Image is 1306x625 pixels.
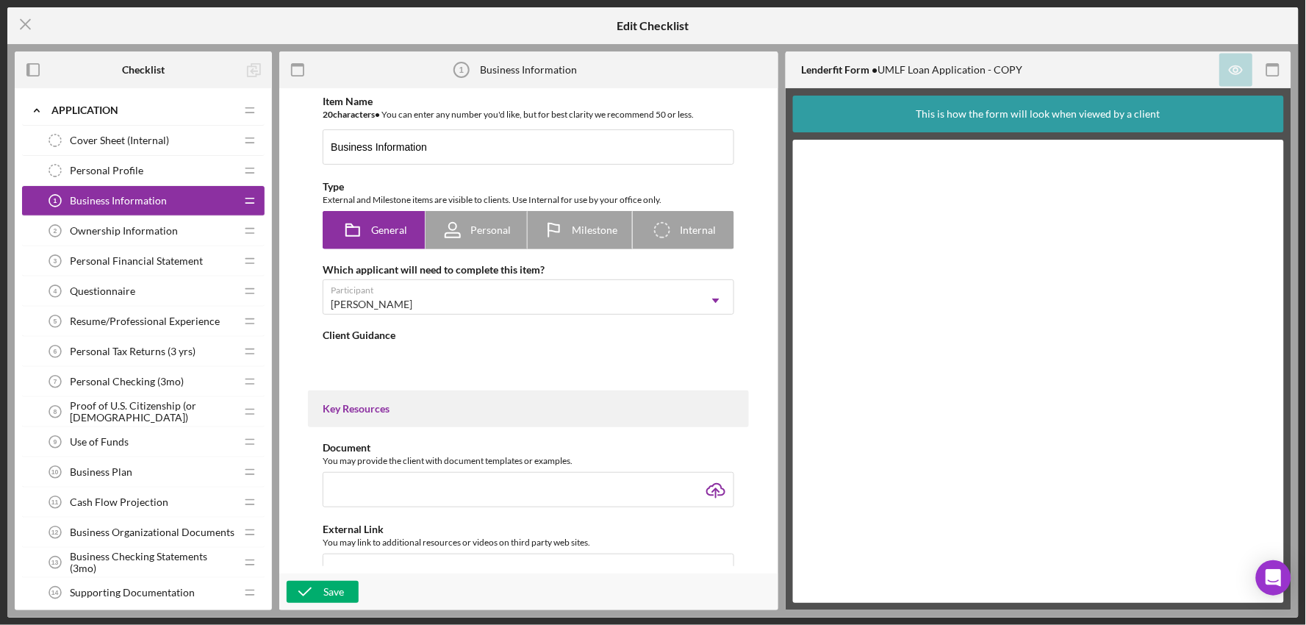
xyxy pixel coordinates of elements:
div: Open Intercom Messenger [1256,560,1291,596]
b: Checklist [122,64,165,76]
div: External Link [323,524,734,535]
tspan: 4 [54,287,57,295]
div: Item Name [323,96,734,107]
span: Supporting Documentation [70,587,195,599]
div: You may link to additional resources or videos on third party web sites. [323,535,734,550]
tspan: 10 [51,468,59,476]
tspan: 12 [51,529,59,536]
h5: Edit Checklist [617,19,689,32]
div: UMLF Loan Application - COPY [801,64,1022,76]
span: Personal Financial Statement [70,255,203,267]
div: Save [323,581,344,603]
div: Business Information [480,64,577,76]
span: Business Plan [70,466,132,478]
tspan: 5 [54,318,57,325]
tspan: 3 [54,257,57,265]
span: Milestone [572,224,617,236]
span: Personal Tax Returns (3 yrs) [70,346,195,357]
tspan: 6 [54,348,57,355]
div: Type [323,181,734,193]
b: Lenderfit Form • [801,63,878,76]
span: Resume/Professional Experience [70,315,220,327]
span: Business Checking Statements (3mo) [70,551,235,574]
span: Business Organizational Documents [70,526,234,538]
span: Personal Profile [70,165,143,176]
tspan: 2 [54,227,57,235]
span: Ownership Information [70,225,178,237]
iframe: Lenderfit form [808,154,1271,588]
div: Key Resources [323,403,734,415]
div: Document [323,442,734,454]
div: Client Guidance [323,329,734,341]
tspan: 1 [54,197,57,204]
div: External and Milestone items are visible to clients. Use Internal for use by your office only. [323,193,734,207]
div: [PERSON_NAME] [331,299,412,310]
span: Business Information [70,195,167,207]
span: Personal [471,224,512,236]
tspan: 14 [51,589,59,596]
span: Questionnaire [70,285,135,297]
tspan: 13 [51,559,59,566]
tspan: 1 [459,65,464,74]
tspan: 8 [54,408,57,415]
span: General [371,224,407,236]
span: Cash Flow Projection [70,496,168,508]
div: You can enter any number you'd like, but for best clarity we recommend 50 or less. [323,107,734,122]
tspan: 7 [54,378,57,385]
span: Proof of U.S. Citizenship (or [DEMOGRAPHIC_DATA]) [70,400,235,424]
b: 20 character s • [323,109,380,120]
div: Application [51,104,235,116]
span: Personal Checking (3mo) [70,376,184,387]
span: Cover Sheet (Internal) [70,135,169,146]
div: Which applicant will need to complete this item? [323,264,734,276]
tspan: 9 [54,438,57,446]
div: You may provide the client with document templates or examples. [323,454,734,468]
button: Save [287,581,359,603]
span: Use of Funds [70,436,129,448]
div: This is how the form will look when viewed by a client [916,96,1160,132]
span: Internal [681,224,717,236]
tspan: 11 [51,499,59,506]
